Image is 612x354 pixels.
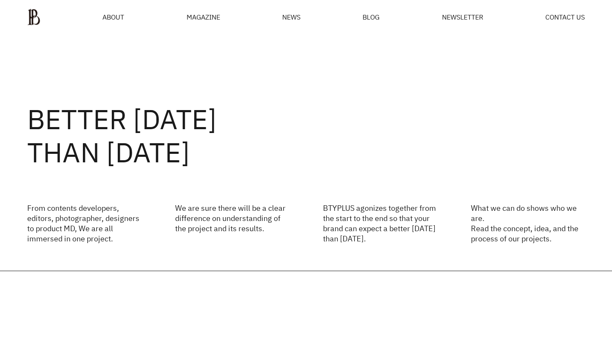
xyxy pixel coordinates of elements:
[363,14,380,20] a: BLOG
[282,14,300,20] a: NEWS
[187,14,220,20] div: MAGAZINE
[102,14,124,20] a: ABOUT
[27,203,141,244] p: From contents developers, editors, photographer, designers to product MD, We are all immersed in ...
[442,14,483,20] a: NEWSLETTER
[545,14,585,20] a: CONTACT US
[27,8,40,25] img: ba379d5522eb3.png
[27,102,585,169] h2: BETTER [DATE] THAN [DATE]
[323,203,437,244] p: BTYPLUS agonizes together from the start to the end so that your brand can expect a better [DATE]...
[471,203,585,244] p: What we can do shows who we are. Read the concept, idea, and the process of our projects.
[175,203,289,244] p: We are sure there will be a clear difference on understanding of the project and its results.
